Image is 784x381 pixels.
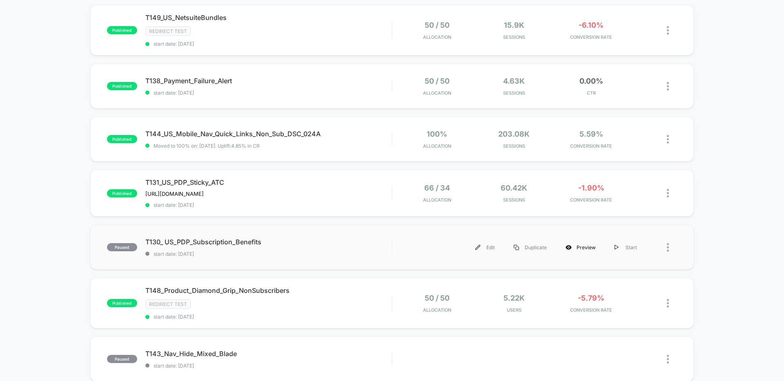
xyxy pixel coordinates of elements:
span: -6.10% [579,21,604,29]
span: start date: [DATE] [145,90,392,96]
span: T148_Product_Diamond_Grip_NonSubscribers [145,286,392,295]
span: published [107,189,137,197]
span: T131_US_PDP_Sticky_ATC [145,178,392,186]
span: T130_ US_PDP_Subscription_Benefits [145,238,392,246]
span: CONVERSION RATE [555,307,628,313]
img: menu [615,245,619,250]
span: start date: [DATE] [145,41,392,47]
span: published [107,82,137,90]
img: close [667,82,669,91]
div: Preview [556,238,605,257]
span: T144_US_Mobile_Nav_Quick_Links_Non_Sub_DSC_024A [145,130,392,138]
span: Sessions [478,90,551,96]
img: menu [475,245,481,250]
img: close [667,299,669,308]
span: Moved to 100% on: [DATE] . Uplift: 4.85% in CR [154,143,260,149]
span: [URL][DOMAIN_NAME] [145,190,204,197]
span: CONVERSION RATE [555,197,628,203]
span: 4.63k [503,77,525,85]
span: 50 / 50 [425,294,450,302]
span: published [107,26,137,34]
span: 60.42k [501,184,527,192]
span: T149_US_NetsuiteBundles [145,13,392,22]
span: CONVERSION RATE [555,34,628,40]
span: -5.79% [578,294,604,302]
span: Sessions [478,143,551,149]
span: 5.22k [503,294,525,302]
div: Edit [466,238,504,257]
span: 0.00% [579,77,603,85]
span: Sessions [478,197,551,203]
span: -1.90% [578,184,604,192]
span: 100% [427,130,447,138]
span: start date: [DATE] [145,251,392,257]
span: Allocation [423,143,451,149]
span: 50 / 50 [425,77,450,85]
span: Users [478,307,551,313]
img: menu [514,245,519,250]
div: Duplicate [504,238,556,257]
span: 5.59% [579,130,603,138]
span: 203.08k [498,130,530,138]
div: Start [605,238,646,257]
img: close [667,355,669,363]
span: published [107,135,137,143]
span: start date: [DATE] [145,314,392,320]
span: 66 / 34 [424,184,450,192]
span: T138_Payment_Failure_Alert [145,77,392,85]
span: Allocation [423,34,451,40]
img: close [667,26,669,35]
span: 50 / 50 [425,21,450,29]
img: close [667,189,669,197]
span: 15.9k [504,21,524,29]
span: paused [107,355,137,363]
span: Redirect Test [145,27,191,36]
span: paused [107,243,137,251]
span: Allocation [423,307,451,313]
span: Redirect Test [145,299,191,309]
span: start date: [DATE] [145,363,392,369]
span: start date: [DATE] [145,202,392,208]
span: published [107,299,137,307]
span: Sessions [478,34,551,40]
img: close [667,243,669,252]
span: T143_Nav_Hide_Mixed_Blade [145,350,392,358]
span: Allocation [423,197,451,203]
span: Allocation [423,90,451,96]
img: close [667,135,669,144]
span: CTR [555,90,628,96]
span: CONVERSION RATE [555,143,628,149]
